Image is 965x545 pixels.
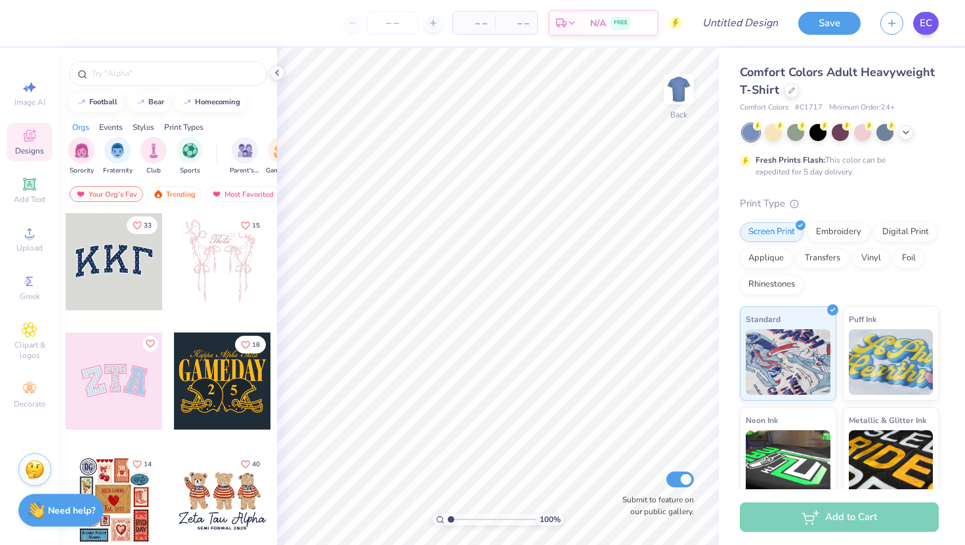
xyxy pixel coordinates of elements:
div: homecoming [195,98,240,106]
button: Like [142,336,158,352]
span: Parent's Weekend [230,166,260,176]
button: Like [127,455,158,473]
div: This color can be expedited for 5 day delivery. [756,154,917,178]
span: Metallic & Glitter Ink [849,413,926,427]
span: Minimum Order: 24 + [829,102,895,113]
span: Puff Ink [849,312,876,326]
div: Digital Print [874,222,937,242]
span: Decorate [14,399,45,409]
img: Game Day Image [274,143,289,158]
div: Orgs [72,121,89,133]
div: Trending [147,186,202,202]
img: trend_line.gif [76,98,87,106]
button: football [69,92,123,112]
button: filter button [266,137,296,176]
img: most_fav.gif [211,190,222,199]
input: Untitled Design [692,10,788,36]
button: filter button [103,137,133,176]
div: filter for Parent's Weekend [230,137,260,176]
span: Comfort Colors Adult Heavyweight T-Shirt [740,64,935,98]
span: 40 [252,461,260,468]
button: filter button [68,137,95,176]
img: Neon Ink [746,430,830,496]
button: filter button [230,137,260,176]
img: Sports Image [182,143,198,158]
img: Fraternity Image [110,143,125,158]
span: 15 [252,222,260,229]
div: Your Org's Fav [70,186,143,202]
div: Foil [893,249,924,268]
div: football [89,98,118,106]
img: trending.gif [153,190,163,199]
span: 33 [144,222,152,229]
div: Most Favorited [205,186,280,202]
img: Puff Ink [849,329,933,395]
div: filter for Sorority [68,137,95,176]
img: trend_line.gif [182,98,192,106]
span: 100 % [540,514,561,525]
div: Transfers [796,249,849,268]
div: filter for Game Day [266,137,296,176]
span: – – [503,16,529,30]
div: Rhinestones [740,275,804,294]
div: Events [99,121,123,133]
strong: Fresh Prints Flash: [756,155,825,165]
label: Submit to feature on our public gallery. [615,494,694,517]
div: filter for Sports [177,137,203,176]
button: homecoming [175,92,246,112]
button: Like [127,216,158,234]
div: Applique [740,249,792,268]
button: Like [235,336,266,353]
input: – – [367,11,418,35]
a: EC [913,12,939,35]
div: Embroidery [807,222,870,242]
button: filter button [140,137,167,176]
input: Try "Alpha" [91,67,259,80]
span: Neon Ink [746,413,778,427]
span: Fraternity [103,166,133,176]
span: Sports [180,166,200,176]
span: Add Text [14,194,45,205]
button: filter button [177,137,203,176]
img: Metallic & Glitter Ink [849,430,933,496]
img: Sorority Image [74,143,89,158]
span: 14 [144,461,152,468]
img: most_fav.gif [75,190,86,199]
div: filter for Fraternity [103,137,133,176]
img: Club Image [146,143,161,158]
button: Like [235,455,266,473]
span: Greek [20,291,40,302]
div: Screen Print [740,222,804,242]
div: filter for Club [140,137,167,176]
button: Like [235,216,266,234]
span: N/A [590,16,606,30]
button: bear [128,92,170,112]
span: FREE [614,18,628,28]
div: bear [148,98,164,106]
img: trend_line.gif [135,98,146,106]
span: Image AI [14,97,45,108]
div: Print Types [164,121,204,133]
div: Print Type [740,196,939,211]
span: Sorority [70,166,94,176]
img: Parent's Weekend Image [238,143,253,158]
span: Designs [15,146,44,156]
strong: Need help? [48,504,95,517]
span: Standard [746,312,781,326]
img: Back [666,76,692,102]
span: – – [461,16,487,30]
div: Styles [133,121,154,133]
button: Save [798,12,861,35]
div: Vinyl [853,249,890,268]
span: Comfort Colors [740,102,788,113]
span: # C1717 [795,102,823,113]
span: EC [920,16,932,31]
span: Upload [16,243,43,253]
span: Club [146,166,161,176]
span: 18 [252,342,260,348]
span: Clipart & logos [7,340,53,361]
img: Standard [746,329,830,395]
span: Game Day [266,166,296,176]
div: Back [670,109,687,121]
